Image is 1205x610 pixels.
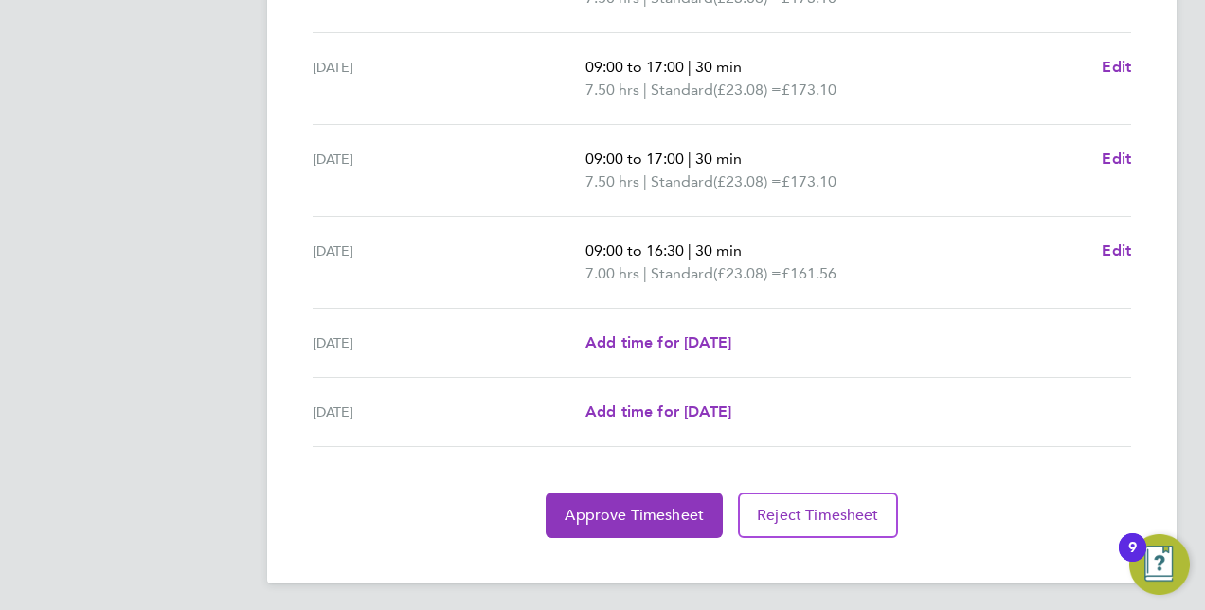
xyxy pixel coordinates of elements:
span: £161.56 [782,264,836,282]
a: Edit [1102,240,1131,262]
span: Standard [651,170,713,193]
span: Edit [1102,150,1131,168]
button: Reject Timesheet [738,493,898,538]
div: 9 [1128,547,1137,572]
div: [DATE] [313,240,585,285]
span: 30 min [695,58,742,76]
span: £173.10 [782,172,836,190]
a: Edit [1102,148,1131,170]
span: Reject Timesheet [757,506,879,525]
span: 09:00 to 17:00 [585,150,684,168]
span: 09:00 to 17:00 [585,58,684,76]
a: Edit [1102,56,1131,79]
span: | [688,150,692,168]
div: [DATE] [313,401,585,423]
span: 09:00 to 16:30 [585,242,684,260]
span: (£23.08) = [713,172,782,190]
span: Standard [651,79,713,101]
span: Edit [1102,242,1131,260]
span: 30 min [695,242,742,260]
span: | [643,172,647,190]
div: [DATE] [313,56,585,101]
span: | [688,58,692,76]
span: (£23.08) = [713,264,782,282]
span: Edit [1102,58,1131,76]
span: Add time for [DATE] [585,403,731,421]
span: £173.10 [782,81,836,99]
span: 7.50 hrs [585,172,639,190]
span: Approve Timesheet [565,506,704,525]
span: Standard [651,262,713,285]
a: Add time for [DATE] [585,332,731,354]
span: 7.50 hrs [585,81,639,99]
span: | [643,264,647,282]
div: [DATE] [313,148,585,193]
a: Add time for [DATE] [585,401,731,423]
span: 7.00 hrs [585,264,639,282]
span: | [643,81,647,99]
div: [DATE] [313,332,585,354]
button: Open Resource Center, 9 new notifications [1129,534,1190,595]
button: Approve Timesheet [546,493,723,538]
span: 30 min [695,150,742,168]
span: Add time for [DATE] [585,333,731,351]
span: (£23.08) = [713,81,782,99]
span: | [688,242,692,260]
